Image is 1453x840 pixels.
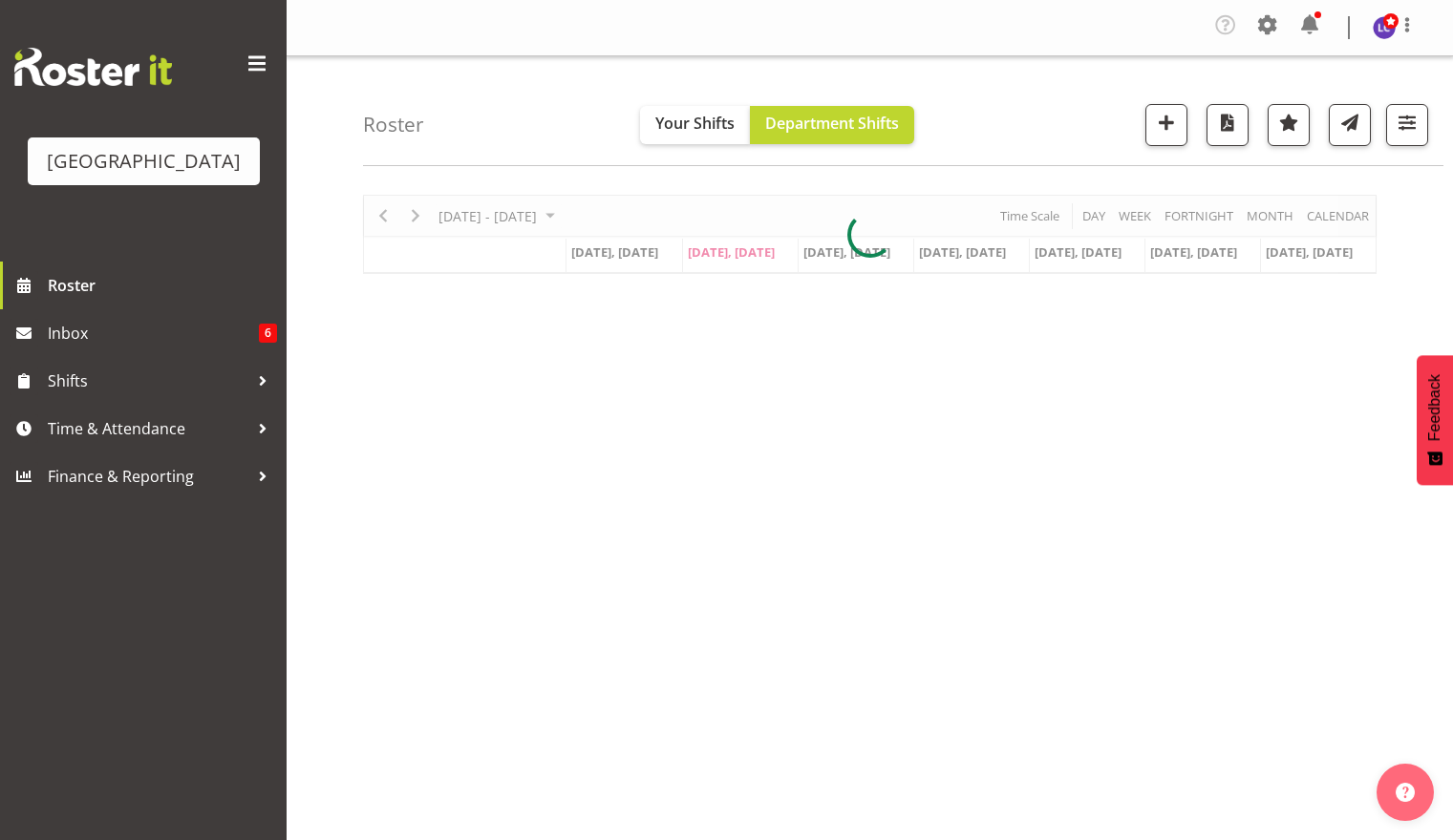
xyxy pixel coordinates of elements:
[1426,374,1443,441] span: Feedback
[1396,783,1415,802] img: help-xxl-2.png
[1268,104,1310,146] button: Highlight an important date within the roster.
[1145,104,1187,146] button: Add a new shift
[640,106,750,144] button: Your Shifts
[1207,104,1249,146] button: Download a PDF of the roster according to the set date range.
[1373,16,1396,39] img: laurie-cook11580.jpg
[14,48,172,86] img: Rosterit website logo
[48,462,248,491] span: Finance & Reporting
[765,113,899,134] span: Department Shifts
[48,319,259,347] span: Inbox
[1386,104,1428,146] button: Filter Shifts
[48,414,248,443] span: Time & Attendance
[259,324,277,343] span: 6
[655,113,735,134] span: Your Shifts
[48,367,248,395] span: Shifts
[1417,355,1453,485] button: Feedback - Show survey
[363,114,424,136] h4: Roster
[48,271,277,300] span: Roster
[1329,104,1371,146] button: Send a list of all shifts for the selected filtered period to all rostered employees.
[750,106,914,144] button: Department Shifts
[47,147,241,176] div: [GEOGRAPHIC_DATA]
